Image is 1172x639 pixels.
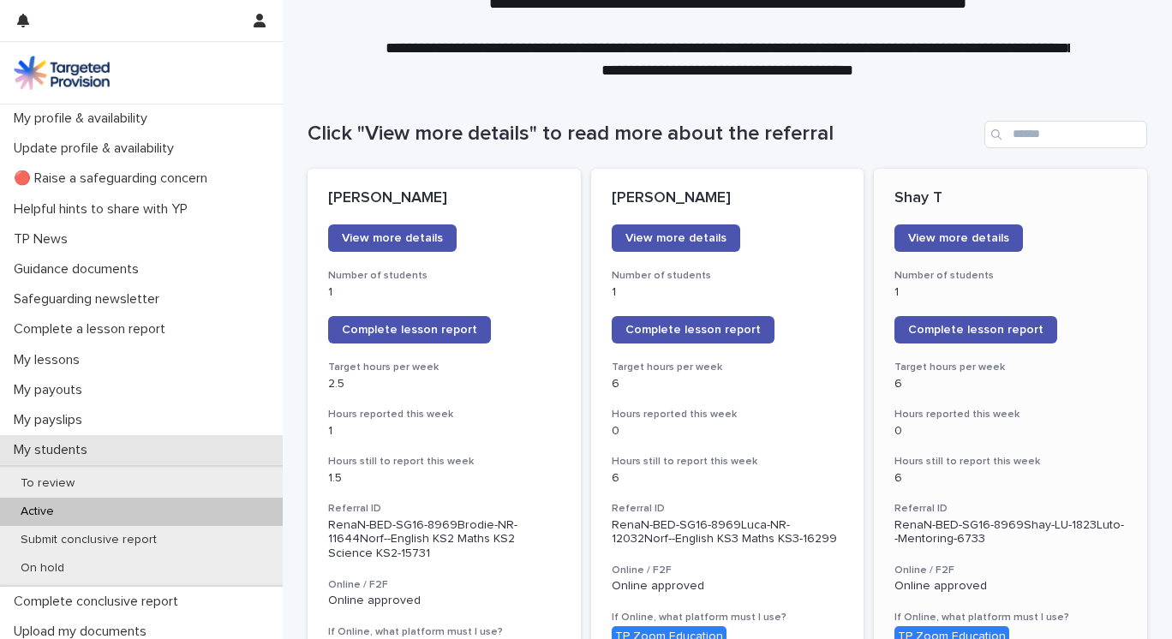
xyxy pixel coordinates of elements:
p: My students [7,442,101,458]
p: My profile & availability [7,110,161,127]
h3: Online / F2F [328,578,560,592]
p: My payouts [7,382,96,398]
h3: Target hours per week [612,361,844,374]
h3: Hours reported this week [894,408,1127,421]
a: View more details [612,224,740,252]
span: View more details [342,232,443,244]
p: To review [7,476,88,491]
p: 1 [894,285,1127,300]
p: Complete conclusive report [7,594,192,610]
a: View more details [894,224,1023,252]
span: Complete lesson report [342,324,477,336]
h3: Number of students [894,269,1127,283]
p: 6 [894,377,1127,391]
h3: Hours still to report this week [612,455,844,469]
p: On hold [7,561,78,576]
h3: Target hours per week [328,361,560,374]
p: 1.5 [328,471,560,486]
span: View more details [625,232,727,244]
p: Update profile & availability [7,140,188,157]
span: View more details [908,232,1009,244]
h3: Number of students [612,269,844,283]
p: Safeguarding newsletter [7,291,173,308]
a: Complete lesson report [894,316,1057,343]
h1: Click "View more details" to read more about the referral [308,122,978,146]
p: Online approved [612,579,844,594]
p: RenaN-BED-SG16-8969Luca-NR-12032Norf--English KS3 Maths KS3-16299 [612,518,844,547]
img: M5nRWzHhSzIhMunXDL62 [14,56,110,90]
p: 6 [894,471,1127,486]
p: 2.5 [328,377,560,391]
h3: Target hours per week [894,361,1127,374]
p: 6 [612,471,844,486]
p: My payslips [7,412,96,428]
a: Complete lesson report [612,316,774,343]
a: Complete lesson report [328,316,491,343]
p: 0 [612,424,844,439]
p: TP News [7,231,81,248]
p: Shay T [894,189,1127,208]
h3: Referral ID [328,502,560,516]
p: [PERSON_NAME] [612,189,844,208]
h3: If Online, what platform must I use? [894,611,1127,624]
p: 6 [612,377,844,391]
p: 1 [328,285,560,300]
h3: Number of students [328,269,560,283]
h3: Hours reported this week [328,408,560,421]
a: View more details [328,224,457,252]
p: Submit conclusive report [7,533,170,547]
p: RenaN-BED-SG16-8969Brodie-NR-11644Norf--English KS2 Maths KS2 Science KS2-15731 [328,518,560,561]
h3: Online / F2F [612,564,844,577]
p: Helpful hints to share with YP [7,201,201,218]
p: Guidance documents [7,261,152,278]
span: Complete lesson report [625,324,761,336]
h3: Online / F2F [894,564,1127,577]
h3: If Online, what platform must I use? [328,625,560,639]
h3: Referral ID [612,502,844,516]
h3: Hours still to report this week [328,455,560,469]
p: 1 [612,285,844,300]
p: [PERSON_NAME] [328,189,560,208]
p: Complete a lesson report [7,321,179,337]
h3: Hours reported this week [612,408,844,421]
h3: Hours still to report this week [894,455,1127,469]
p: 🔴 Raise a safeguarding concern [7,170,221,187]
h3: If Online, what platform must I use? [612,611,844,624]
h3: Referral ID [894,502,1127,516]
p: Online approved [328,594,560,608]
p: Online approved [894,579,1127,594]
input: Search [984,121,1147,148]
p: Active [7,505,68,519]
p: 1 [328,424,560,439]
p: My lessons [7,352,93,368]
p: RenaN-BED-SG16-8969Shay-LU-1823Luto--Mentoring-6733 [894,518,1127,547]
p: 0 [894,424,1127,439]
span: Complete lesson report [908,324,1043,336]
